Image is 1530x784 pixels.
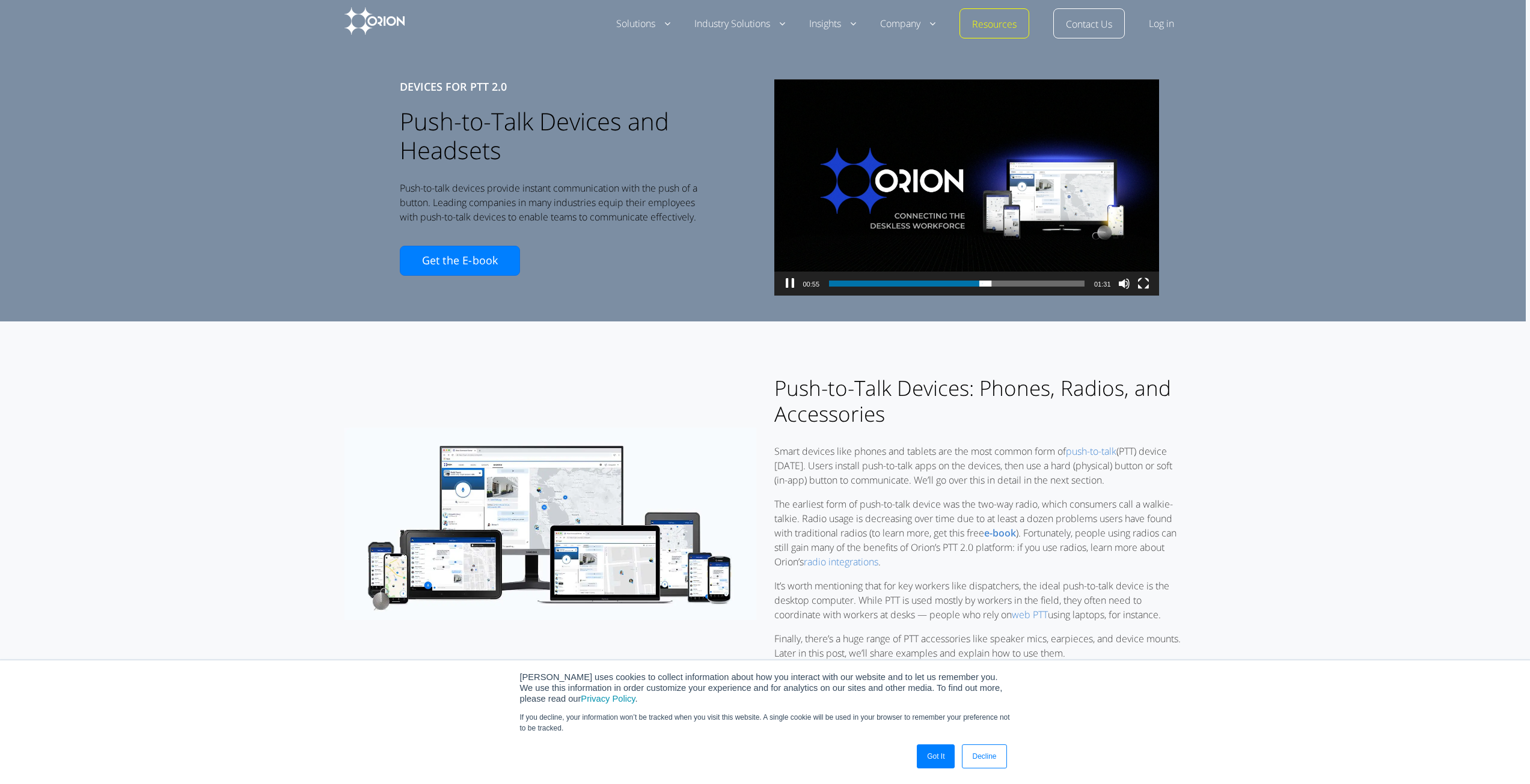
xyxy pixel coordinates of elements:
[400,107,700,165] h1: Push-to-Talk Devices and Headsets
[1118,278,1130,308] button: Mute
[803,281,820,288] span: 00:55
[520,712,1011,734] p: If you decline, your information won’t be tracked when you visit this website. A single cookie wi...
[774,79,1159,296] div: Video Player
[1314,645,1530,784] iframe: Chat Widget
[1066,17,1112,32] a: Contact Us
[1012,608,1048,622] a: web PTT
[972,17,1017,32] a: Resources
[581,694,635,703] a: Privacy Policy
[344,7,405,35] img: Orion
[880,17,935,31] a: Company
[694,17,785,31] a: Industry Solutions
[962,744,1006,768] a: Decline
[774,579,1186,622] p: It’s worth mentioning that for key workers like dispatchers, the ideal push-to-talk device is the...
[774,444,1186,487] p: Smart devices like phones and tablets are the most common form of (PTT) device [DATE]. Users inst...
[917,744,955,768] a: Got It
[804,555,878,569] a: radio integrations
[400,181,700,224] p: Push-to-talk devices provide instant communication with the push of a button. Leading companies i...
[1149,17,1174,31] a: Log in
[984,526,1016,540] a: e-book
[774,497,1186,569] p: The earliest form of push-to-talk device was the two-way radio, which consumers call a walkie-tal...
[1094,281,1111,288] span: 01:31
[1066,445,1116,458] a: push-to-talk
[984,526,1016,539] b: e-book
[400,78,700,95] h6: DEVICES FOR PTT 2.0
[809,17,856,31] a: Insights
[774,375,1186,427] h2: Push-to-Talk Devices: Phones, Radios, and Accessories
[400,246,520,276] a: Get the E-book
[1137,278,1149,308] button: Fullscreen
[344,428,756,620] img: Push-to-talk devices - Android/iOS Phones and Tablets, Desktop PTT - Orion
[520,672,1003,703] span: [PERSON_NAME] uses cookies to collect information about how you interact with our website and to ...
[784,278,796,308] button: Pause
[774,631,1186,660] p: Finally, there’s a huge range of PTT accessories like speaker mics, earpieces, and device mounts....
[616,17,670,31] a: Solutions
